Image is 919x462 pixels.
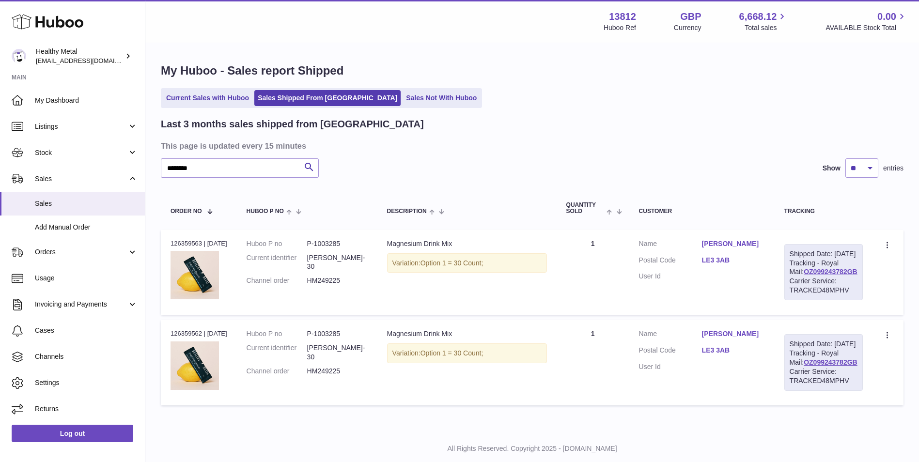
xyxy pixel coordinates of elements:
[790,249,857,259] div: Shipped Date: [DATE]
[403,90,480,106] a: Sales Not With Huboo
[804,358,857,366] a: OZ099243782GB
[171,239,227,248] div: 126359563 | [DATE]
[171,341,219,390] img: Product_31.jpg
[639,208,765,215] div: Customer
[161,63,903,78] h1: My Huboo - Sales report Shipped
[826,10,907,32] a: 0.00 AVAILABLE Stock Total
[421,349,483,357] span: Option 1 = 30 Count;
[247,239,307,248] dt: Huboo P no
[826,23,907,32] span: AVAILABLE Stock Total
[35,199,138,208] span: Sales
[702,239,765,248] a: [PERSON_NAME]
[387,253,547,273] div: Variation:
[639,272,702,281] dt: User Id
[790,277,857,295] div: Carrier Service: TRACKED48MPHV
[35,174,127,184] span: Sales
[823,164,841,173] label: Show
[804,268,857,276] a: OZ099243782GB
[35,352,138,361] span: Channels
[784,334,863,390] div: Tracking - Royal Mail:
[171,251,219,299] img: Product_31.jpg
[161,118,424,131] h2: Last 3 months sales shipped from [GEOGRAPHIC_DATA]
[247,329,307,339] dt: Huboo P no
[161,140,901,151] h3: This page is updated every 15 minutes
[247,208,284,215] span: Huboo P no
[387,329,547,339] div: Magnesium Drink Mix
[739,10,777,23] span: 6,668.12
[35,378,138,387] span: Settings
[171,208,202,215] span: Order No
[639,329,702,341] dt: Name
[566,202,605,215] span: Quantity Sold
[387,208,427,215] span: Description
[12,49,26,63] img: internalAdmin-13812@internal.huboo.com
[557,320,629,405] td: 1
[387,343,547,363] div: Variation:
[609,10,636,23] strong: 13812
[421,259,483,267] span: Option 1 = 30 Count;
[12,425,133,442] a: Log out
[35,122,127,131] span: Listings
[35,274,138,283] span: Usage
[36,57,142,64] span: [EMAIL_ADDRESS][DOMAIN_NAME]
[784,208,863,215] div: Tracking
[35,148,127,157] span: Stock
[247,276,307,285] dt: Channel order
[35,404,138,414] span: Returns
[790,339,857,349] div: Shipped Date: [DATE]
[171,329,227,338] div: 126359562 | [DATE]
[307,329,368,339] dd: P-1003285
[153,444,911,453] p: All Rights Reserved. Copyright 2025 - [DOMAIN_NAME]
[745,23,788,32] span: Total sales
[307,367,368,376] dd: HM249225
[35,223,138,232] span: Add Manual Order
[674,23,701,32] div: Currency
[702,329,765,339] a: [PERSON_NAME]
[387,239,547,248] div: Magnesium Drink Mix
[639,256,702,267] dt: Postal Code
[247,367,307,376] dt: Channel order
[35,96,138,105] span: My Dashboard
[877,10,896,23] span: 0.00
[604,23,636,32] div: Huboo Ref
[163,90,252,106] a: Current Sales with Huboo
[35,326,138,335] span: Cases
[883,164,903,173] span: entries
[702,346,765,355] a: LE3 3AB
[247,343,307,362] dt: Current identifier
[639,362,702,371] dt: User Id
[702,256,765,265] a: LE3 3AB
[639,239,702,251] dt: Name
[307,253,368,272] dd: [PERSON_NAME]-30
[307,239,368,248] dd: P-1003285
[739,10,788,32] a: 6,668.12 Total sales
[639,346,702,357] dt: Postal Code
[790,367,857,385] div: Carrier Service: TRACKED48MPHV
[36,47,123,65] div: Healthy Metal
[247,253,307,272] dt: Current identifier
[254,90,401,106] a: Sales Shipped From [GEOGRAPHIC_DATA]
[35,247,127,257] span: Orders
[680,10,701,23] strong: GBP
[307,276,368,285] dd: HM249225
[35,300,127,309] span: Invoicing and Payments
[307,343,368,362] dd: [PERSON_NAME]-30
[784,244,863,300] div: Tracking - Royal Mail:
[557,230,629,315] td: 1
